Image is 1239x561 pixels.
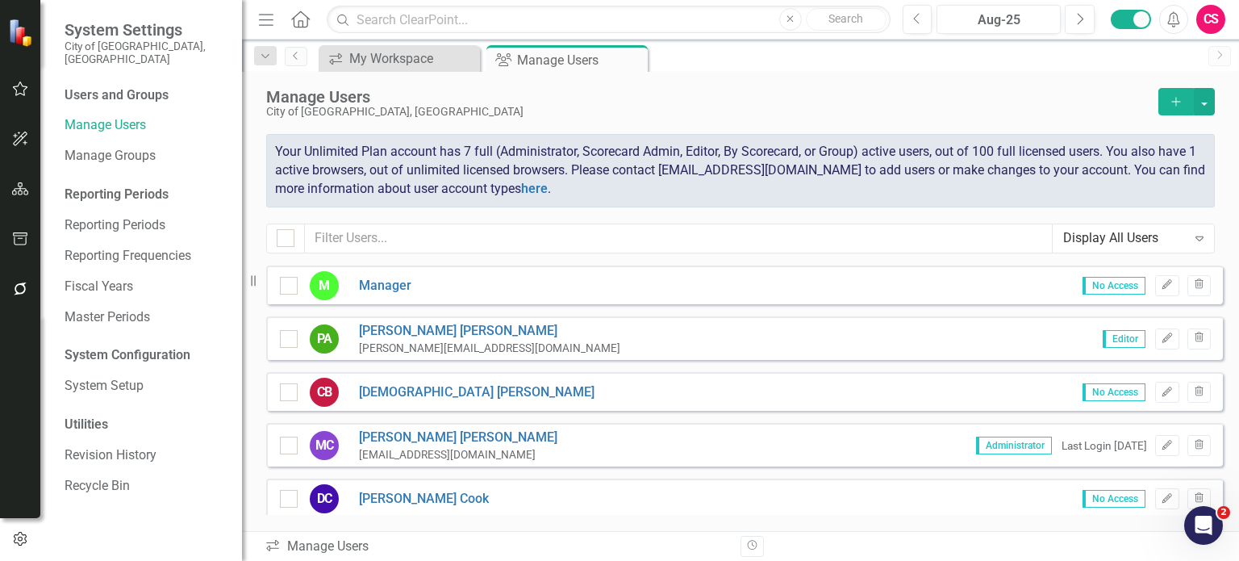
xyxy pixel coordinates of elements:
[1184,506,1223,545] iframe: Intercom live chat
[65,346,226,365] div: System Configuration
[327,6,890,34] input: Search ClearPoint...
[521,181,548,196] a: here
[310,271,339,300] div: M
[65,247,226,266] a: Reporting Frequencies
[310,324,339,354] div: PA
[806,8,886,31] button: Search
[265,538,728,556] div: Manage Users
[1196,5,1225,34] button: CS
[1062,438,1147,454] div: Last Login [DATE]
[1063,229,1187,248] div: Display All Users
[304,224,1053,253] input: Filter Users...
[65,308,226,327] a: Master Periods
[65,40,226,66] small: City of [GEOGRAPHIC_DATA], [GEOGRAPHIC_DATA]
[359,447,557,463] div: [EMAIL_ADDRESS][DOMAIN_NAME]
[65,186,226,204] div: Reporting Periods
[828,12,863,25] span: Search
[65,477,226,496] a: Recycle Bin
[359,490,489,509] a: [PERSON_NAME] Cook
[323,48,476,69] a: My Workspace
[275,144,1205,196] span: Your Unlimited Plan account has 7 full (Administrator, Scorecard Admin, Editor, By Scorecard, or ...
[976,437,1052,454] span: Administrator
[359,341,620,356] div: [PERSON_NAME][EMAIL_ADDRESS][DOMAIN_NAME]
[359,383,594,402] a: [DEMOGRAPHIC_DATA] [PERSON_NAME]
[1217,506,1230,519] span: 2
[359,429,557,447] a: [PERSON_NAME] [PERSON_NAME]
[65,216,226,235] a: Reporting Periods
[65,446,226,465] a: Revision History
[65,278,226,296] a: Fiscal Years
[310,431,339,460] div: MC
[65,377,226,396] a: System Setup
[1083,490,1145,508] span: No Access
[65,147,226,165] a: Manage Groups
[65,86,226,105] div: Users and Groups
[359,322,620,341] a: [PERSON_NAME] [PERSON_NAME]
[6,17,37,48] img: ClearPoint Strategy
[266,88,1150,106] div: Manage Users
[65,20,226,40] span: System Settings
[1103,330,1145,348] span: Editor
[310,378,339,407] div: CB
[359,277,411,295] a: Manager
[1083,383,1145,401] span: No Access
[65,116,226,135] a: Manage Users
[349,48,476,69] div: My Workspace
[310,484,339,513] div: DC
[517,50,644,70] div: Manage Users
[1083,277,1145,295] span: No Access
[266,106,1150,118] div: City of [GEOGRAPHIC_DATA], [GEOGRAPHIC_DATA]
[65,416,226,434] div: Utilities
[937,5,1061,34] button: Aug-25
[942,10,1055,30] div: Aug-25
